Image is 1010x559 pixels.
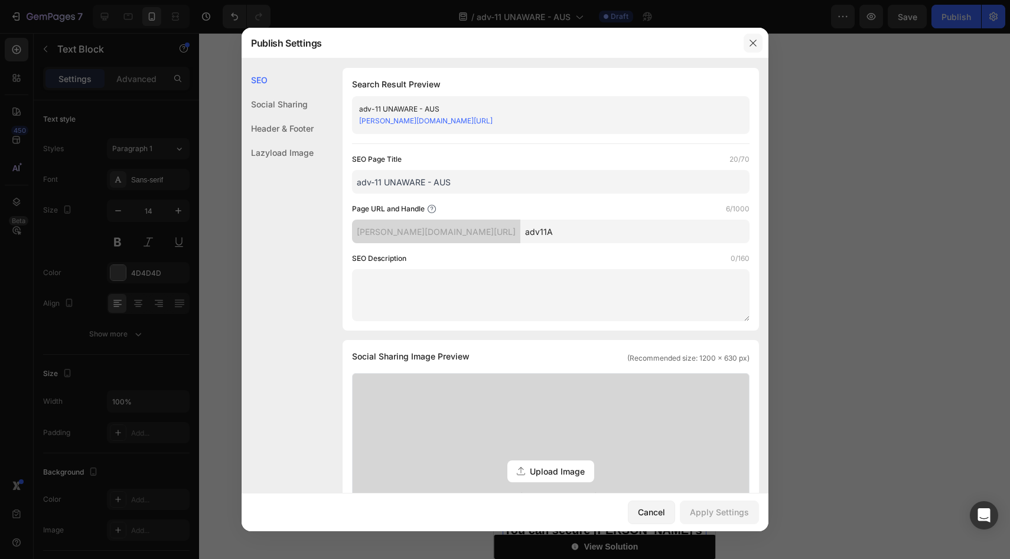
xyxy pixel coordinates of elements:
[352,153,402,165] label: SEO Page Title
[638,506,665,518] div: Cancel
[359,103,723,115] div: adv-11 UNAWARE - AUS
[10,110,194,172] span: As a physician, I believe that letting women suffer in silence with inadequate solutions when bet...
[352,349,470,364] span: Social Sharing Image Preview
[242,92,314,116] div: Social Sharing
[731,253,750,264] label: 0/160
[352,220,520,243] div: [PERSON_NAME][DOMAIN_NAME][URL]
[242,140,314,165] div: Lazyload Image
[726,203,750,215] label: 6/1000
[24,92,64,103] div: Text Block
[353,491,749,501] span: Supported file: .jpg, .jpeg, .png, .gif, .webp
[10,252,210,313] span: If you're pregnant, don't let [MEDICAL_DATA] bladder leaks catch you off guard like they do for s...
[359,116,493,125] a: [PERSON_NAME][DOMAIN_NAME][URL]
[627,353,750,364] span: (Recommended size: 1200 x 630 px)
[90,506,145,521] p: View Solution
[352,77,750,91] h1: Search Result Preview
[530,465,585,478] span: Upload Image
[352,203,425,215] label: Page URL and Handle
[729,153,750,165] label: 20/70
[10,380,211,473] span: Once she closes, I honestly don't know what I'll recommend to my patients. I've searched extensiv...
[242,28,738,58] div: Publish Settings
[10,331,207,376] strong: The reality is this may be your only chance to get [PERSON_NAME]'s handmade leak-proof underwear.
[680,501,759,524] button: Apply Settings
[690,506,749,518] div: Apply Settings
[10,491,208,519] strong: You can secure [PERSON_NAME]'s final inventory (at 70% off) here:
[352,170,750,194] input: Title
[242,68,314,92] div: SEO
[10,189,179,234] span: Every woman deserves to feel confident and comfortable in her [MEDICAL_DATA] body.
[242,116,314,140] div: Header & Footer
[352,253,406,264] label: SEO Description
[520,220,750,243] input: Handle
[628,501,675,524] button: Cancel
[23,50,198,106] strong: Final Thoughts from Your Doctor
[970,501,998,529] div: Open Intercom Messenger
